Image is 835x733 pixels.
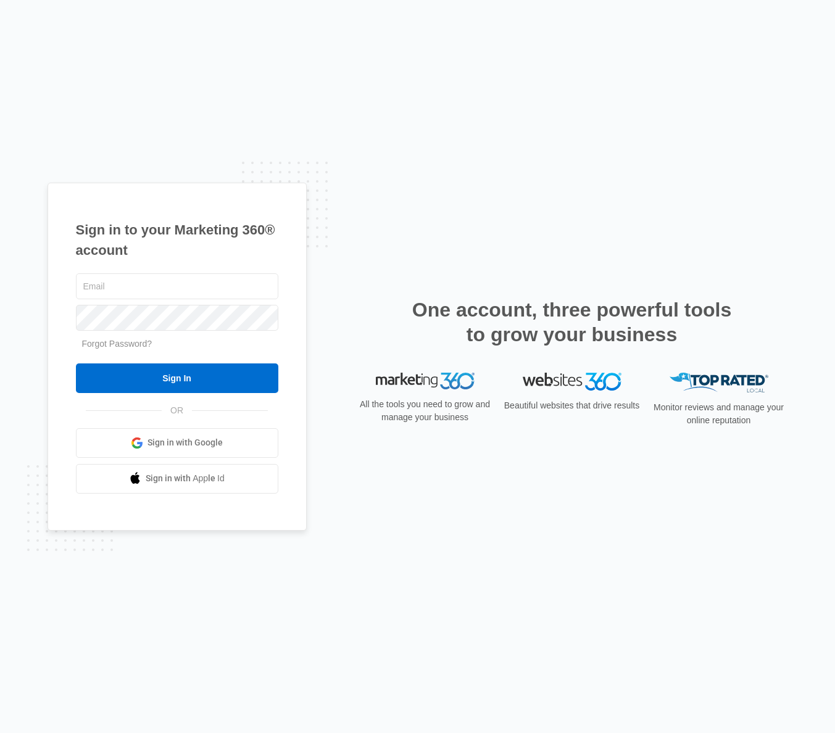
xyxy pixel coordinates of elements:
img: Marketing 360 [376,373,475,390]
h1: Sign in to your Marketing 360® account [76,220,278,260]
a: Forgot Password? [82,339,152,349]
span: Sign in with Apple Id [146,472,225,485]
h2: One account, three powerful tools to grow your business [409,297,736,347]
p: All the tools you need to grow and manage your business [356,398,494,424]
p: Beautiful websites that drive results [503,399,641,412]
span: OR [162,404,192,417]
span: Sign in with Google [147,436,223,449]
input: Sign In [76,363,278,393]
img: Top Rated Local [670,373,768,393]
img: Websites 360 [523,373,621,391]
a: Sign in with Apple Id [76,464,278,494]
input: Email [76,273,278,299]
p: Monitor reviews and manage your online reputation [650,401,788,427]
a: Sign in with Google [76,428,278,458]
